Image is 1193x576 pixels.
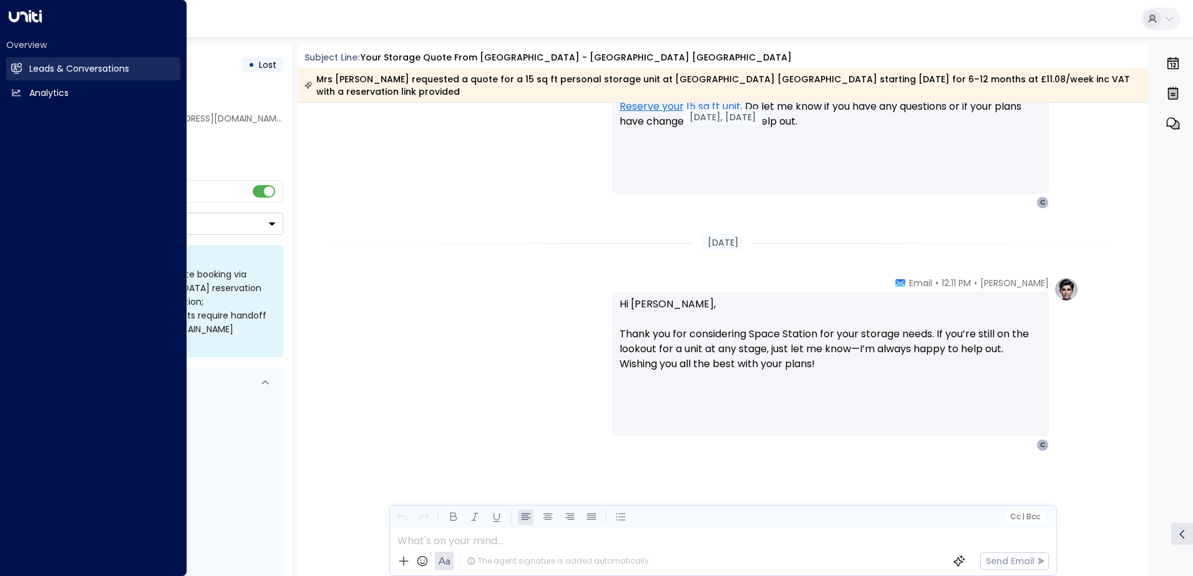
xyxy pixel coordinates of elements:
[1036,439,1049,451] div: C
[6,82,180,105] a: Analytics
[1010,512,1040,521] span: Cc Bcc
[304,51,359,64] span: Subject Line:
[974,277,977,289] span: •
[467,555,649,567] div: The agent signature is added automatically
[6,57,180,80] a: Leads & Conversations
[394,509,409,525] button: Undo
[416,509,431,525] button: Redo
[248,54,255,76] div: •
[942,277,971,289] span: 12:11 PM
[1054,277,1079,302] img: profile-logo.png
[620,297,1041,386] p: Hi [PERSON_NAME], Thank you for considering Space Station for your storage needs. If you’re still...
[980,277,1049,289] span: [PERSON_NAME]
[1036,196,1049,209] div: C
[361,51,792,64] div: Your storage quote from [GEOGRAPHIC_DATA] - [GEOGRAPHIC_DATA] [GEOGRAPHIC_DATA]
[909,277,932,289] span: Email
[703,234,744,252] div: [DATE]
[259,59,276,71] span: Lost
[1022,512,1025,521] span: |
[1005,511,1044,523] button: Cc|Bcc
[304,73,1141,98] div: Mrs [PERSON_NAME] requested a quote for a 15 sq ft personal storage unit at [GEOGRAPHIC_DATA] [GE...
[29,87,69,100] h2: Analytics
[29,62,129,75] h2: Leads & Conversations
[6,39,180,51] h2: Overview
[935,277,938,289] span: •
[683,109,762,125] div: [DATE], [DATE]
